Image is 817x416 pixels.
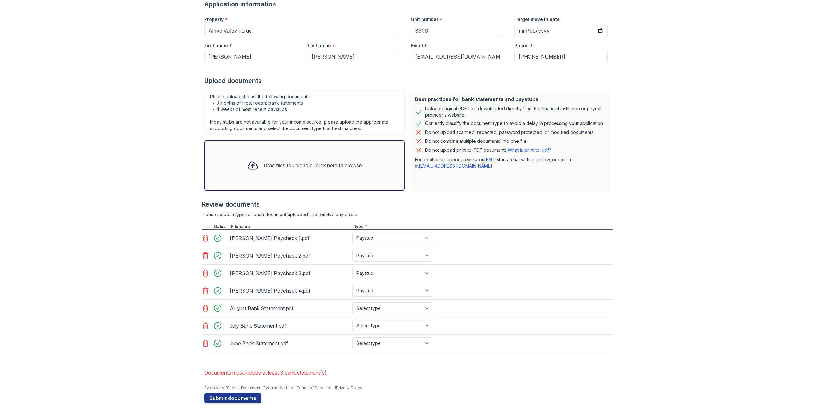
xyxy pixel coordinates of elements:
p: Do not upload print-to-PDF documents. [425,147,551,153]
div: Do not upload scanned, redacted, password protected, or modified documents. [425,128,595,136]
a: Terms of Service [296,385,329,390]
div: [PERSON_NAME] Paycheck 1.pdf [230,233,350,243]
div: Correctly classify the document type to avoid a delay in processing your application. [425,120,604,127]
label: Property [204,16,224,23]
div: Please upload at least the following documents: • 3 months of most recent bank statements • 4 wee... [204,90,405,135]
label: Target move in date [514,16,560,23]
li: Documents must include at least 3 bank statement(s) [204,366,613,379]
div: Upload documents [204,76,613,85]
div: Please select a type for each document uploaded and resolve any errors. [202,211,613,218]
div: Review documents [202,200,613,209]
label: Unit number [411,16,438,23]
div: Type [352,224,613,229]
a: FAQ [486,157,494,162]
div: July Bank Statement.pdf [230,321,350,331]
label: Phone [514,42,529,49]
div: [PERSON_NAME] Paycheck 3.pdf [230,268,350,278]
a: Privacy Policy. [336,385,363,390]
a: [EMAIL_ADDRESS][DOMAIN_NAME] [419,163,492,169]
div: June Bank Statement.pdf [230,338,350,348]
div: Upload original PDF files downloaded directly from the financial institution or payroll provider’... [425,106,605,118]
div: By clicking "Submit Documents," you agree to our and [204,385,613,390]
div: Filename [230,224,352,229]
div: [PERSON_NAME] Paycheck 2.pdf [230,251,350,261]
button: Submit documents [204,393,261,403]
label: First name [204,42,228,49]
label: Email [411,42,423,49]
div: Best practices for bank statements and paystubs [415,95,605,103]
div: August Bank Statement.pdf [230,303,350,313]
div: [PERSON_NAME] Paycheck 4.pdf [230,286,350,296]
p: For additional support, review our , start a chat with us below, or email us at [415,157,605,169]
a: What is print-to-pdf? [508,147,551,153]
div: Do not combine multiple documents into one file. [425,137,528,145]
div: Status [212,224,230,229]
label: Last name [308,42,331,49]
div: Drag files to upload or click here to browse [264,162,362,169]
